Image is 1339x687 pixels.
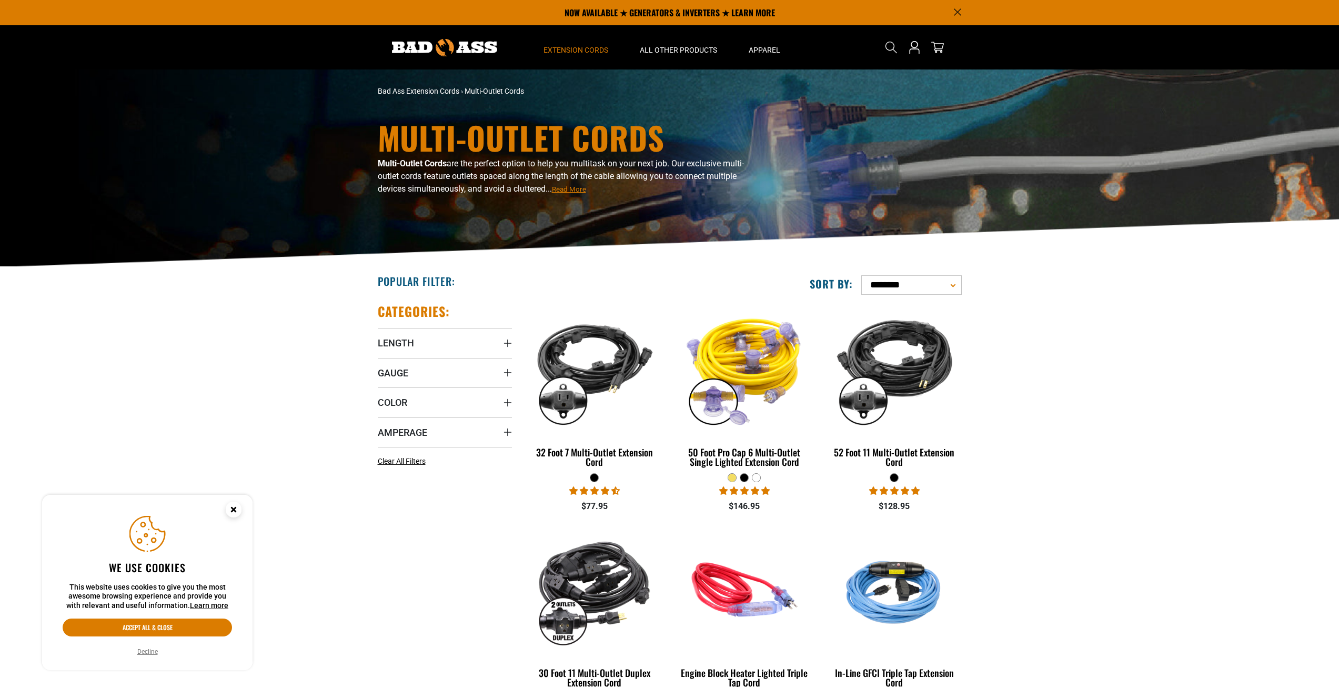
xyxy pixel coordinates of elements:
span: Length [378,337,414,349]
div: 30 Foot 11 Multi-Outlet Duplex Extension Cord [528,668,662,687]
label: Sort by: [810,277,853,291]
span: Multi-Outlet Cords [465,87,524,95]
span: Amperage [378,426,427,439]
div: $146.95 [677,500,811,513]
span: All Other Products [640,45,717,55]
span: 4.95 stars [869,486,920,496]
a: yellow 50 Foot Pro Cap 6 Multi-Outlet Single Lighted Extension Cord [677,303,811,473]
span: Clear All Filters [378,457,426,465]
a: Clear All Filters [378,456,430,467]
img: Bad Ass Extension Cords [392,39,497,56]
span: Apparel [749,45,780,55]
span: 4.80 stars [719,486,770,496]
summary: Extension Cords [528,25,624,69]
div: In-Line GFCI Triple Tap Extension Cord [827,668,961,687]
summary: Color [378,387,512,417]
summary: Amperage [378,417,512,447]
a: Bad Ass Extension Cords [378,87,459,95]
a: black 32 Foot 7 Multi-Outlet Extension Cord [528,303,662,473]
h1: Multi-Outlet Cords [378,122,762,153]
div: $128.95 [827,500,961,513]
img: black [828,308,961,430]
h2: Categories: [378,303,450,320]
img: yellow [678,308,811,430]
a: black 52 Foot 11 Multi-Outlet Extension Cord [827,303,961,473]
div: 52 Foot 11 Multi-Outlet Extension Cord [827,447,961,466]
summary: Length [378,328,512,357]
button: Decline [134,646,161,657]
div: $77.95 [528,500,662,513]
span: Extension Cords [543,45,608,55]
span: are the perfect option to help you multitask on your next job. Our exclusive multi-outlet cords f... [378,158,744,194]
p: This website uses cookies to give you the most awesome browsing experience and provide you with r... [63,583,232,611]
span: Gauge [378,367,408,379]
summary: Apparel [733,25,796,69]
span: › [461,87,463,95]
div: 32 Foot 7 Multi-Outlet Extension Cord [528,447,662,466]
summary: All Other Products [624,25,733,69]
div: Engine Block Heater Lighted Triple Tap Cord [677,668,811,687]
summary: Gauge [378,358,512,387]
nav: breadcrumbs [378,86,762,97]
span: 4.68 stars [569,486,620,496]
img: red [678,529,811,650]
a: Learn more [190,601,228,610]
span: Read More [552,185,586,193]
h2: We use cookies [63,561,232,574]
h2: Popular Filter: [378,274,455,288]
img: black [528,529,661,650]
div: 50 Foot Pro Cap 6 Multi-Outlet Single Lighted Extension Cord [677,447,811,466]
img: black [528,308,661,430]
b: Multi-Outlet Cords [378,158,447,168]
button: Accept all & close [63,619,232,636]
span: Color [378,396,407,409]
img: Light Blue [828,529,961,650]
summary: Search [883,39,900,56]
aside: Cookie Consent [42,495,253,671]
